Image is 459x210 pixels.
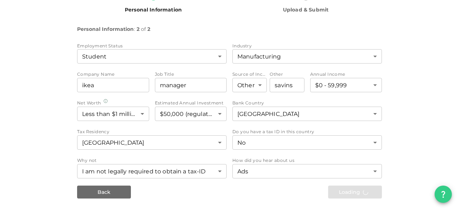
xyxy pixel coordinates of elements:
input: jobTitle [155,78,227,92]
span: Employment Status [77,43,123,48]
div: professionalLevel [77,49,227,64]
span: Company Name [77,71,115,77]
span: Why not [77,158,97,163]
span: Job Title [155,71,174,77]
span: Other [270,71,283,77]
span: Tax Residency [77,129,109,134]
span: 2 [147,25,150,34]
span: of [141,25,146,34]
div: Do you have a tax ID in this country [232,135,382,150]
div: annualIncome [310,78,382,92]
span: How did you hear about us [232,158,294,163]
span: 2 [137,25,139,34]
span: : [134,25,135,34]
span: Annual Income [310,71,345,77]
button: question [435,186,452,203]
span: Personal Information [77,25,134,34]
div: howHearAboutUs [232,164,382,178]
span: Industry [232,43,252,48]
span: Source of Income [232,71,273,77]
span: Personal Information [125,6,182,13]
div: estimatedYearlyInvestment [155,107,227,121]
div: bankCountry [232,107,382,121]
span: Upload & Submit [283,6,328,13]
div: fundingSourceOfInvestment [232,78,267,92]
input: companyName [77,78,149,92]
div: Tax Residency [77,135,227,150]
input: incomeSource.valueSpecified [270,78,304,92]
span: Bank Country [232,100,264,106]
span: Do you have a tax ID in this country [232,129,314,134]
div: netWorth [77,107,149,121]
span: Net Worth [77,100,101,106]
div: Why not [77,164,227,178]
span: Estimated Annual Investment [155,100,224,106]
div: industry [232,49,382,64]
